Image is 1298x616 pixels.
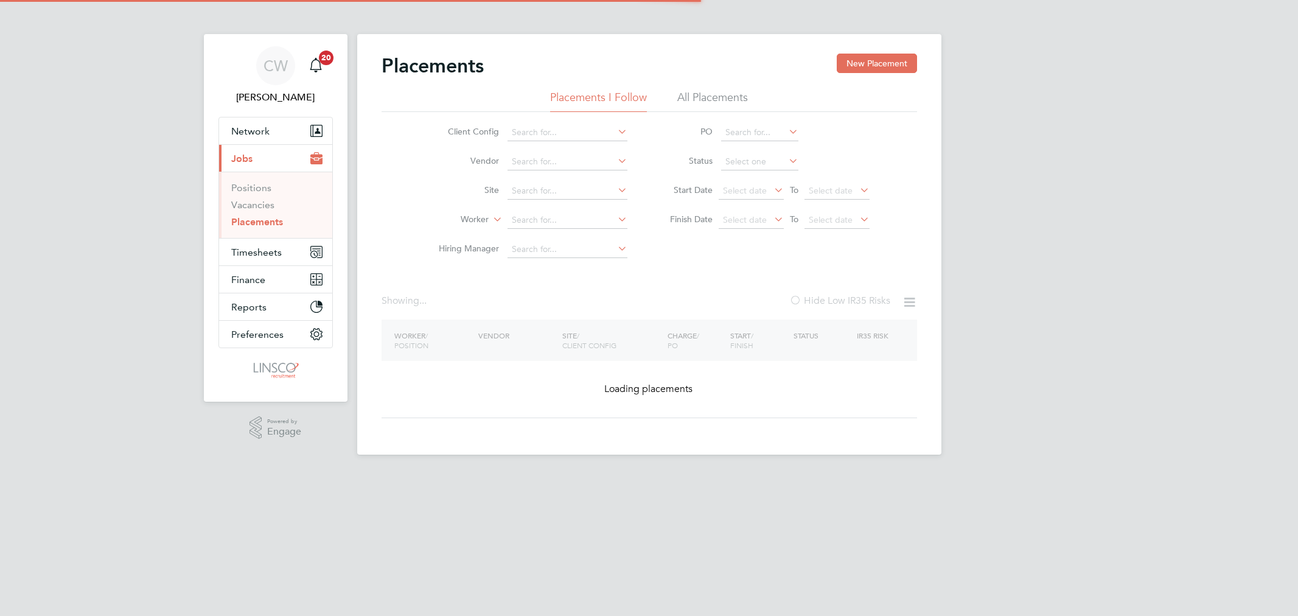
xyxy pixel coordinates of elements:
[231,301,267,313] span: Reports
[429,155,499,166] label: Vendor
[429,243,499,254] label: Hiring Manager
[658,184,713,195] label: Start Date
[382,54,484,78] h2: Placements
[508,212,627,229] input: Search for...
[231,216,283,228] a: Placements
[267,416,301,427] span: Powered by
[677,90,748,112] li: All Placements
[382,295,429,307] div: Showing
[219,172,332,238] div: Jobs
[723,214,767,225] span: Select date
[204,34,347,402] nav: Main navigation
[837,54,917,73] button: New Placement
[319,51,333,65] span: 20
[231,199,274,211] a: Vacancies
[658,155,713,166] label: Status
[658,126,713,137] label: PO
[219,145,332,172] button: Jobs
[231,153,253,164] span: Jobs
[419,214,489,226] label: Worker
[786,182,802,198] span: To
[231,125,270,137] span: Network
[219,239,332,265] button: Timesheets
[218,360,333,380] a: Go to home page
[508,183,627,200] input: Search for...
[721,153,798,170] input: Select one
[219,117,332,144] button: Network
[429,126,499,137] label: Client Config
[721,124,798,141] input: Search for...
[429,184,499,195] label: Site
[231,182,271,194] a: Positions
[304,46,328,85] a: 20
[231,247,282,258] span: Timesheets
[249,416,301,439] a: Powered byEngage
[508,124,627,141] input: Search for...
[723,185,767,196] span: Select date
[219,266,332,293] button: Finance
[786,211,802,227] span: To
[218,90,333,105] span: Chloe Whittall
[263,58,288,74] span: CW
[267,427,301,437] span: Engage
[508,241,627,258] input: Search for...
[789,295,890,307] label: Hide Low IR35 Risks
[550,90,647,112] li: Placements I Follow
[231,329,284,340] span: Preferences
[419,295,427,307] span: ...
[250,360,301,380] img: linsco-logo-retina.png
[658,214,713,225] label: Finish Date
[219,293,332,320] button: Reports
[508,153,627,170] input: Search for...
[231,274,265,285] span: Finance
[218,46,333,105] a: CW[PERSON_NAME]
[809,214,853,225] span: Select date
[219,321,332,348] button: Preferences
[809,185,853,196] span: Select date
